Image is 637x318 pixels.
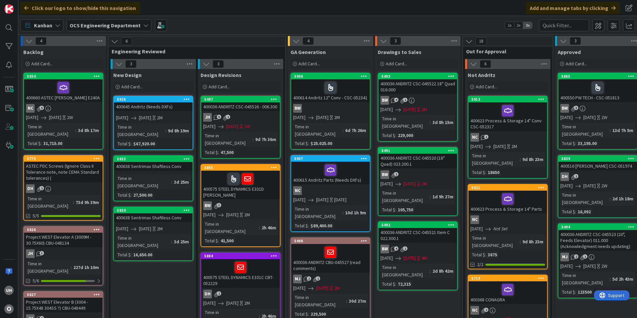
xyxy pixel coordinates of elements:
[24,227,103,233] div: 5626
[24,73,103,102] div: 5934400660 ASTEC [PERSON_NAME] E240A
[380,245,389,253] div: BW
[316,114,328,121] span: [DATE]
[31,61,53,67] span: Add Card...
[471,97,547,102] div: 5913
[470,225,483,232] span: [DATE]
[566,61,587,67] span: Add Card...
[244,123,250,130] div: 2W
[394,172,398,176] span: 1
[74,199,101,206] div: 73d 9h 39m
[218,237,219,244] span: :
[539,19,589,31] input: Quick Filter...
[468,102,547,131] div: 400623 Process & Storage 14" Conv CSC-052317
[132,191,154,199] div: 27,500.00
[293,196,306,203] span: [DATE]
[24,292,103,298] div: 5627
[558,156,637,170] div: 5839400516 [PERSON_NAME] CSC-051974
[294,156,370,161] div: 5907
[27,156,103,161] div: 5779
[430,119,431,126] span: :
[113,72,142,78] span: New Design
[201,96,280,111] div: 5497400036 ANDRITZ CSC-045526 - 006.300
[583,114,596,121] span: [DATE]
[132,140,157,147] div: $67,920.00
[558,253,637,261] div: MJ
[466,48,544,55] span: Out for Approval
[558,73,637,79] div: 5865
[116,175,171,189] div: Time in [GEOGRAPHIC_DATA]
[309,140,334,147] div: $25.025.00
[560,140,575,147] div: Total $
[203,132,253,147] div: Time in [GEOGRAPHIC_DATA]
[574,174,578,178] span: 1
[20,2,140,14] div: Click our logo to show/hide this navigation
[132,251,154,258] div: 16,650.00
[203,113,212,122] div: JH
[34,21,52,29] span: Kanban
[523,22,532,29] span: 3x
[75,127,76,134] span: :
[203,211,216,218] span: [DATE]
[114,207,193,222] div: 5924400638 Sentrimax Shaftless Conv
[204,165,280,170] div: 5885
[201,113,280,122] div: JH
[520,156,521,163] span: :
[291,79,370,102] div: 400614 Andritz 12" Conv - CSC-052341
[201,290,280,298] div: DH
[421,255,427,262] div: 4M
[470,133,479,142] div: NC
[471,185,547,190] div: 5921
[470,234,520,249] div: Time in [GEOGRAPHIC_DATA]
[114,162,193,171] div: 400638 Sentrimax Shaftless Conv
[468,96,547,131] div: 5913400623 Process & Storage 14" Conv CSC-052317
[475,37,487,45] span: 18
[468,191,547,213] div: 400623 Process & Storage 14" Parts
[125,60,137,68] span: 3
[291,238,370,273] div: 5498400036 ANDRITZ CBU-045527 (read comments)
[521,238,545,245] div: 9d 8h 23m
[395,206,396,213] span: :
[378,73,457,94] div: 5493400036 ANDRITZ CSC-045522 18" Quad 016.000
[561,156,637,161] div: 5839
[293,140,308,147] div: Total $
[342,209,343,216] span: :
[293,205,342,220] div: Time in [GEOGRAPHIC_DATA]
[139,114,151,121] span: [DATE]
[403,246,407,251] span: 1
[561,74,637,79] div: 5865
[26,260,71,275] div: Time in [GEOGRAPHIC_DATA]
[165,127,166,134] span: :
[254,136,278,143] div: 9d 7h 36m
[24,156,103,182] div: 5779ASTEC PDC Screws (Ignore Class II Tolerance note, note CEMA Standard tolerances) (
[403,98,407,102] span: 1
[468,215,547,224] div: NC
[114,96,193,111] div: 5926400645 Andritz (Needs DXFs)
[260,224,278,231] div: 2h 46m
[24,73,103,79] div: 5934
[558,104,637,113] div: BW
[403,106,416,113] span: [DATE]
[166,127,191,134] div: 9d 8h 19m
[575,140,576,147] span: :
[291,73,370,79] div: 5906
[558,156,637,162] div: 5839
[41,140,42,147] span: :
[378,222,457,243] div: 5492400036 ANDRITZ CSC-045521 Item C 022.300.1
[121,84,143,90] span: Add Card...
[514,22,523,29] span: 2x
[26,123,75,138] div: Time in [GEOGRAPHIC_DATA]
[112,48,277,55] span: Engineering Reviewed
[114,156,193,171] div: 5933400638 Sentrimax Shaftless Conv
[203,220,259,235] div: Time in [GEOGRAPHIC_DATA]
[583,182,596,189] span: [DATE]
[561,225,637,229] div: 5494
[226,123,239,130] span: [DATE]
[470,251,485,258] div: Total $
[468,72,495,78] span: Not Andritz
[560,191,610,206] div: Time in [GEOGRAPHIC_DATA]
[253,136,254,143] span: :
[293,186,302,195] div: NC
[560,104,569,113] div: BW
[381,74,457,79] div: 5493
[378,245,457,253] div: BW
